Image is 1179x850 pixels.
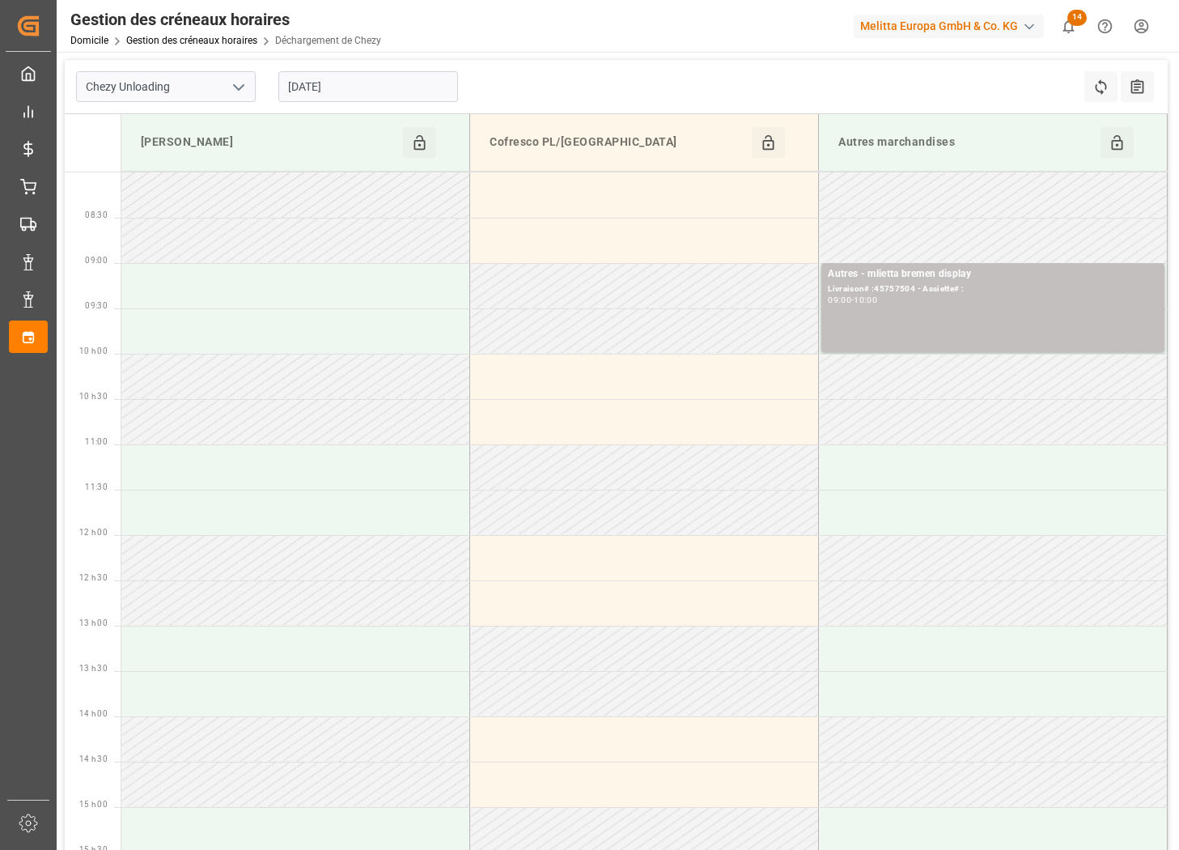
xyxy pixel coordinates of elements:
span: 12 h 30 [79,573,108,582]
button: Ouvrir le menu [226,74,250,100]
div: Gestion des créneaux horaires [70,7,381,32]
a: Gestion des créneaux horaires [126,35,257,46]
span: 12 h 00 [79,528,108,537]
span: 10 h 00 [79,346,108,355]
div: [PERSON_NAME] [134,127,403,158]
span: 14 [1067,10,1087,26]
span: 13 h 00 [79,618,108,627]
div: Cofresco PL/[GEOGRAPHIC_DATA] [483,127,752,158]
input: Type à rechercher/sélectionner [76,71,256,102]
span: 15 h 00 [79,800,108,809]
button: Melitta Europa GmbH & Co. KG [854,11,1050,41]
button: Centre d’aide [1087,8,1123,45]
div: 09:00 [828,296,851,304]
div: Livraison# :45757504 - Assiette# : [828,283,1158,296]
span: 10 h 30 [79,392,108,401]
div: 10:00 [854,296,877,304]
span: 14 h 00 [79,709,108,718]
div: Autres marchandises [832,127,1101,158]
span: 14 h 30 [79,754,108,763]
div: - [851,296,854,304]
span: 09:00 [85,256,108,265]
span: 13 h 30 [79,664,108,673]
span: 08:30 [85,210,108,219]
span: 11:30 [85,482,108,491]
span: 11:00 [85,437,108,446]
span: 09:30 [85,301,108,310]
font: Melitta Europa GmbH & Co. KG [860,18,1018,35]
div: Autres - mlietta bremen display [828,266,1158,283]
a: Domicile [70,35,108,46]
input: JJ-MM-AAAA [278,71,458,102]
button: Afficher 14 nouvelles notifications [1050,8,1087,45]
